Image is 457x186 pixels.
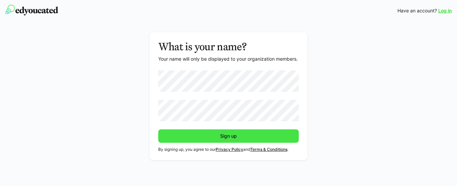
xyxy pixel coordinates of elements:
[158,147,299,152] p: By signing up, you agree to our and .
[5,5,58,15] img: edyoucated
[438,7,452,14] a: Log in
[397,7,437,14] span: Have an account?
[158,40,299,53] h3: What is your name?
[158,129,299,143] button: Sign up
[216,147,243,152] a: Privacy Policy
[158,56,299,62] p: Your name will only be displayed to your organization members.
[250,147,287,152] a: Terms & Conditions
[219,133,238,139] span: Sign up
